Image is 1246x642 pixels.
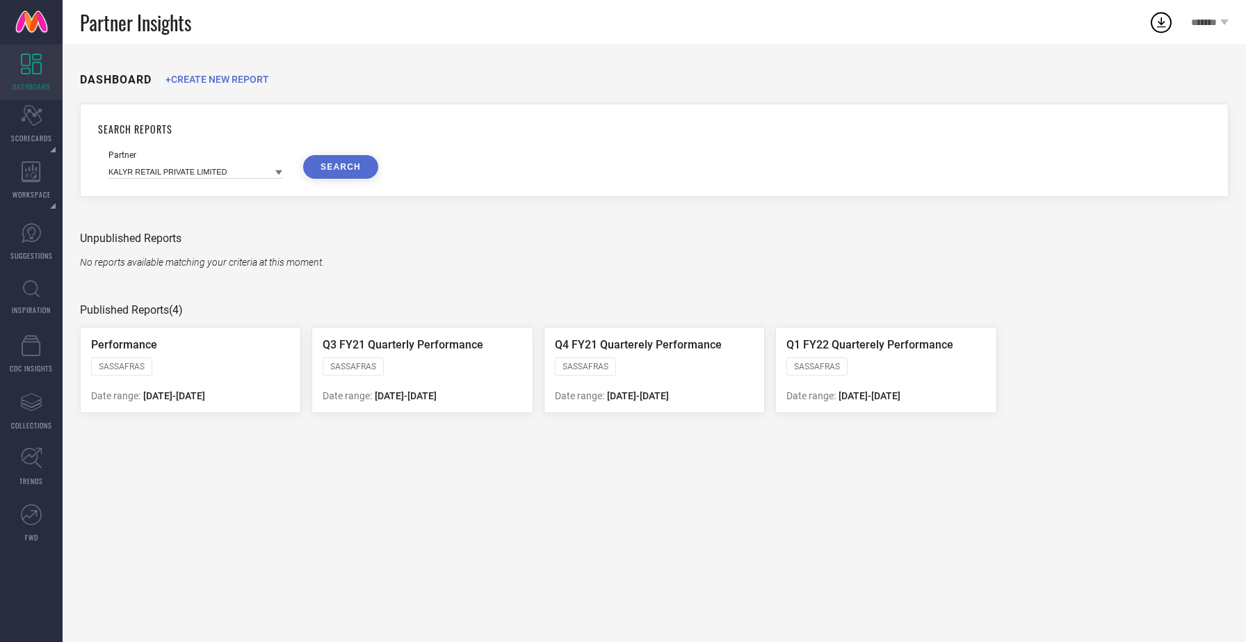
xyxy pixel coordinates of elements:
[555,338,722,351] span: Q4 FY21 Quarterely Performance
[303,155,378,179] button: SEARCH
[794,362,840,371] span: SASSAFRAS
[91,338,157,351] span: Performance
[607,390,669,401] span: [DATE] - [DATE]
[99,362,145,371] span: SASSAFRAS
[165,74,269,85] span: +CREATE NEW REPORT
[555,390,604,401] span: Date range:
[143,390,205,401] span: [DATE] - [DATE]
[108,150,282,160] div: Partner
[80,8,191,37] span: Partner Insights
[80,73,152,86] h1: DASHBOARD
[786,338,953,351] span: Q1 FY22 Quarterely Performance
[80,257,324,268] span: No reports available matching your criteria at this moment.
[13,189,51,200] span: WORKSPACE
[375,390,437,401] span: [DATE] - [DATE]
[1149,10,1174,35] div: Open download list
[839,390,900,401] span: [DATE] - [DATE]
[13,81,50,92] span: DASHBOARD
[330,362,376,371] span: SASSAFRAS
[80,303,1229,316] div: Published Reports (4)
[10,363,53,374] span: CDC INSIGHTS
[786,390,836,401] span: Date range:
[25,532,38,543] span: FWD
[11,420,52,431] span: COLLECTIONS
[80,232,1229,245] div: Unpublished Reports
[323,390,372,401] span: Date range:
[563,362,608,371] span: SASSAFRAS
[91,390,140,401] span: Date range:
[323,338,483,351] span: Q3 FY21 Quarterly Performance
[10,250,53,261] span: SUGGESTIONS
[11,133,52,143] span: SCORECARDS
[12,305,51,315] span: INSPIRATION
[98,122,1211,136] h1: SEARCH REPORTS
[19,476,43,486] span: TRENDS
